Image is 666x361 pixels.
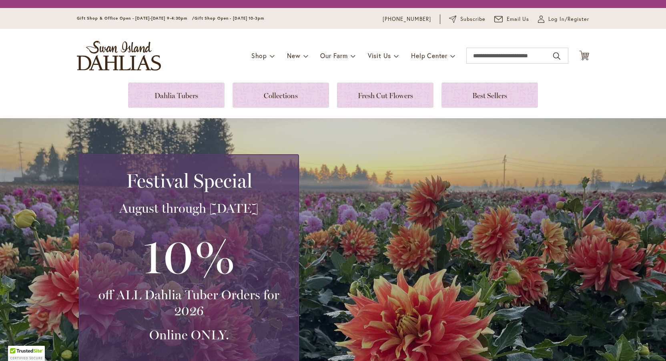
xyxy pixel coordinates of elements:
span: Gift Shop Open - [DATE] 10-3pm [195,16,264,21]
span: Gift Shop & Office Open - [DATE]-[DATE] 9-4:30pm / [77,16,195,21]
button: Search [553,50,560,63]
a: store logo [77,41,161,71]
h2: Festival Special [89,169,289,192]
span: Our Farm [320,51,347,60]
a: Subscribe [449,15,485,23]
span: Help Center [411,51,447,60]
a: Email Us [494,15,530,23]
span: New [287,51,300,60]
span: Log In/Register [548,15,589,23]
a: Log In/Register [538,15,589,23]
a: [PHONE_NUMBER] [383,15,431,23]
h3: Online ONLY. [89,327,289,343]
span: Subscribe [460,15,485,23]
span: Shop [251,51,267,60]
h3: 10% [89,224,289,287]
h3: off ALL Dahlia Tuber Orders for 2026 [89,287,289,319]
span: Email Us [507,15,530,23]
h3: August through [DATE] [89,200,289,216]
span: Visit Us [368,51,391,60]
